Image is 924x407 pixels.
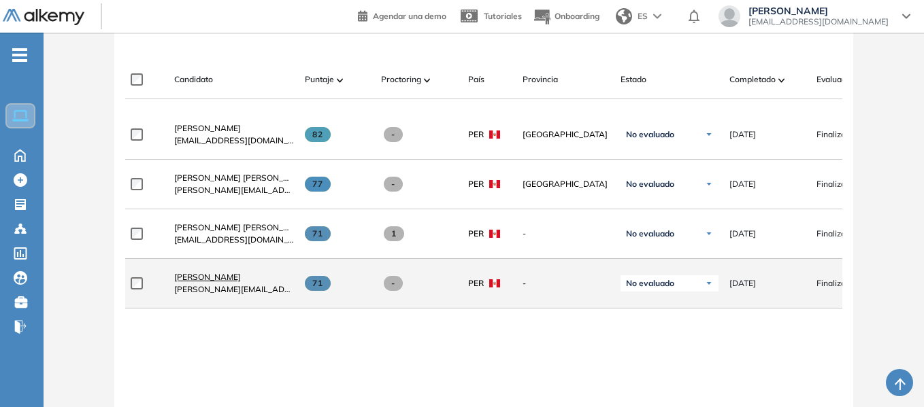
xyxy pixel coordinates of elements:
[174,172,294,184] a: [PERSON_NAME] [PERSON_NAME]
[729,178,756,190] span: [DATE]
[305,276,331,291] span: 71
[424,78,431,82] img: [missing "en.ARROW_ALT" translation]
[384,276,403,291] span: -
[174,283,294,296] span: [PERSON_NAME][EMAIL_ADDRESS][DOMAIN_NAME]
[174,173,310,183] span: [PERSON_NAME] [PERSON_NAME]
[705,180,713,188] img: Ícono de flecha
[748,16,889,27] span: [EMAIL_ADDRESS][DOMAIN_NAME]
[174,184,294,196] span: [PERSON_NAME][EMAIL_ADDRESS][DOMAIN_NAME]
[523,277,610,289] span: -
[816,73,857,86] span: Evaluación
[489,180,500,188] img: PER
[638,10,648,22] span: ES
[626,179,674,190] span: No evaluado
[384,127,403,142] span: -
[174,222,310,232] span: [PERSON_NAME] [PERSON_NAME]
[705,230,713,238] img: Ícono de flecha
[468,178,484,190] span: PER
[533,2,599,31] button: Onboarding
[381,73,421,86] span: Proctoring
[174,122,294,135] a: [PERSON_NAME]
[174,234,294,246] span: [EMAIL_ADDRESS][DOMAIN_NAME]
[337,78,344,82] img: [missing "en.ARROW_ALT" translation]
[305,177,331,192] span: 77
[468,277,484,289] span: PER
[653,14,661,19] img: arrow
[384,177,403,192] span: -
[523,228,610,240] span: -
[816,128,855,141] span: Finalizado
[305,127,331,142] span: 82
[626,278,674,289] span: No evaluado
[174,272,241,282] span: [PERSON_NAME]
[305,73,334,86] span: Puntaje
[12,54,27,56] i: -
[174,271,294,283] a: [PERSON_NAME]
[384,226,405,241] span: 1
[174,73,213,86] span: Candidato
[555,11,599,21] span: Onboarding
[626,129,674,140] span: No evaluado
[705,130,713,139] img: Ícono de flecha
[468,73,484,86] span: País
[748,5,889,16] span: [PERSON_NAME]
[484,11,522,21] span: Tutoriales
[523,178,610,190] span: [GEOGRAPHIC_DATA]
[489,279,500,287] img: PER
[816,228,855,240] span: Finalizado
[489,230,500,238] img: PER
[705,279,713,287] img: Ícono de flecha
[816,178,855,190] span: Finalizado
[523,128,610,141] span: [GEOGRAPHIC_DATA]
[174,222,294,234] a: [PERSON_NAME] [PERSON_NAME]
[174,123,241,133] span: [PERSON_NAME]
[626,228,674,239] span: No evaluado
[621,73,646,86] span: Estado
[616,8,632,24] img: world
[3,9,84,26] img: Logo
[468,228,484,240] span: PER
[489,130,500,139] img: PER
[729,228,756,240] span: [DATE]
[358,7,446,23] a: Agendar una demo
[816,277,855,289] span: Finalizado
[305,226,331,241] span: 71
[174,135,294,147] span: [EMAIL_ADDRESS][DOMAIN_NAME]
[729,277,756,289] span: [DATE]
[729,128,756,141] span: [DATE]
[778,78,785,82] img: [missing "en.ARROW_ALT" translation]
[523,73,558,86] span: Provincia
[468,128,484,141] span: PER
[373,11,446,21] span: Agendar una demo
[729,73,776,86] span: Completado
